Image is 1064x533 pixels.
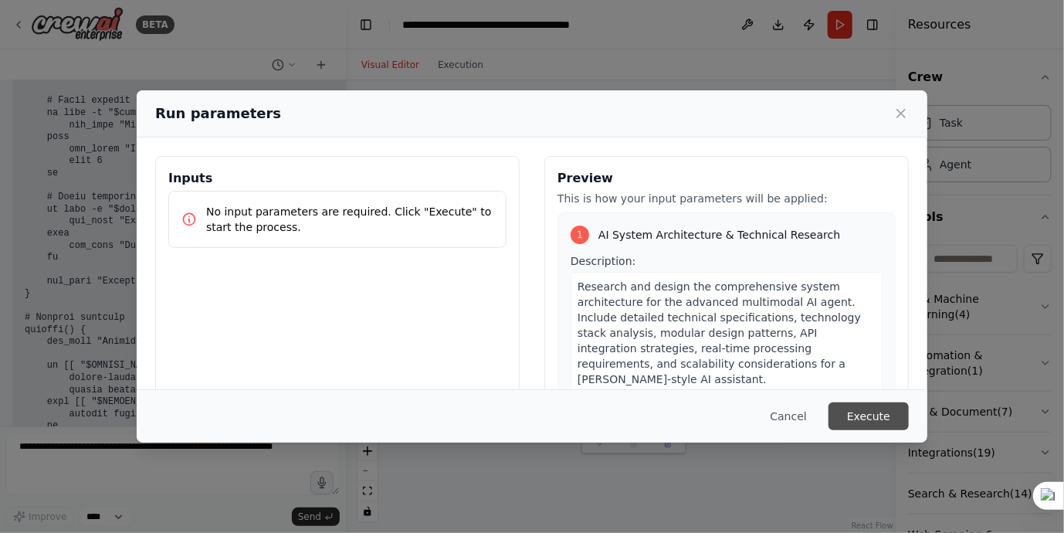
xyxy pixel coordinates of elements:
button: Execute [828,402,909,430]
h2: Run parameters [155,103,281,124]
p: No input parameters are required. Click "Execute" to start the process. [206,204,493,235]
span: Research and design the comprehensive system architecture for the advanced multimodal AI agent. I... [578,280,861,385]
h3: Inputs [168,169,507,188]
h3: Preview [557,169,896,188]
div: 1 [571,226,589,244]
p: This is how your input parameters will be applied: [557,191,896,206]
span: Description: [571,255,635,267]
span: AI System Architecture & Technical Research [598,227,840,243]
button: Cancel [758,402,819,430]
